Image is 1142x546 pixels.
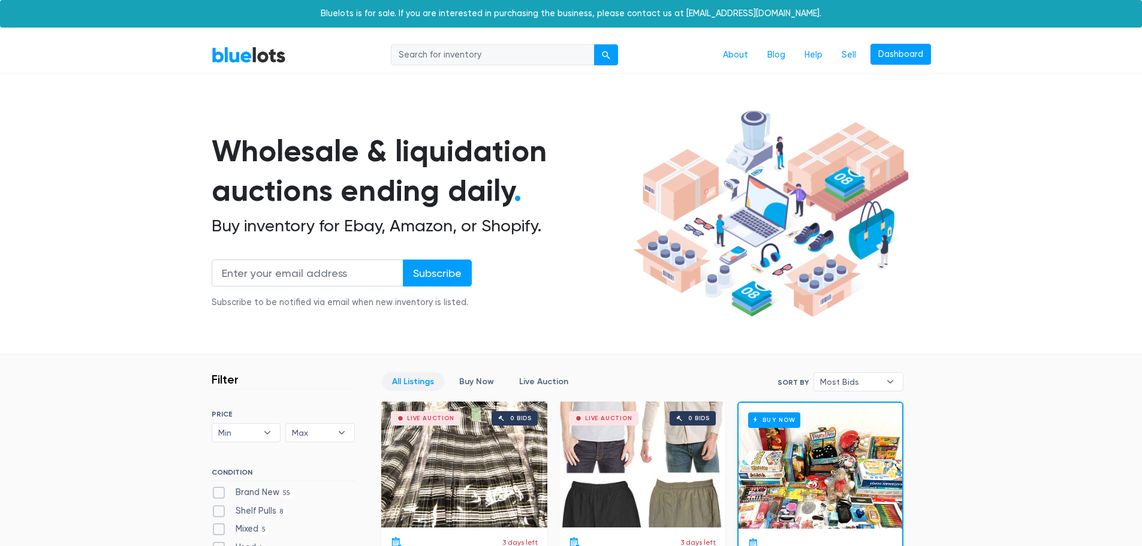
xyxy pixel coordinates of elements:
[514,173,522,209] span: .
[276,507,287,517] span: 8
[381,402,547,527] a: Live Auction 0 bids
[585,415,632,421] div: Live Auction
[688,415,710,421] div: 0 bids
[212,46,286,64] a: BlueLots
[713,44,758,67] a: About
[778,377,809,388] label: Sort By
[758,44,795,67] a: Blog
[212,260,403,286] input: Enter your email address
[629,105,913,323] img: hero-ee84e7d0318cb26816c560f6b4441b76977f77a177738b4e94f68c95b2b83dbb.png
[212,296,472,309] div: Subscribe to be notified via email when new inventory is listed.
[407,415,454,421] div: Live Auction
[382,372,444,391] a: All Listings
[292,424,332,442] span: Max
[279,488,294,498] span: 55
[510,415,532,421] div: 0 bids
[739,403,902,529] a: Buy Now
[449,372,504,391] a: Buy Now
[218,424,258,442] span: Min
[820,373,880,391] span: Most Bids
[878,373,903,391] b: ▾
[255,424,280,442] b: ▾
[870,44,931,65] a: Dashboard
[258,526,270,535] span: 5
[212,410,355,418] h6: PRICE
[329,424,354,442] b: ▾
[212,372,239,387] h3: Filter
[748,412,800,427] h6: Buy Now
[212,216,629,236] h2: Buy inventory for Ebay, Amazon, or Shopify.
[212,131,629,211] h1: Wholesale & liquidation auctions ending daily
[212,486,294,499] label: Brand New
[403,260,472,286] input: Subscribe
[795,44,832,67] a: Help
[559,402,725,527] a: Live Auction 0 bids
[509,372,578,391] a: Live Auction
[212,523,270,536] label: Mixed
[391,44,595,66] input: Search for inventory
[832,44,866,67] a: Sell
[212,468,355,481] h6: CONDITION
[212,505,287,518] label: Shelf Pulls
